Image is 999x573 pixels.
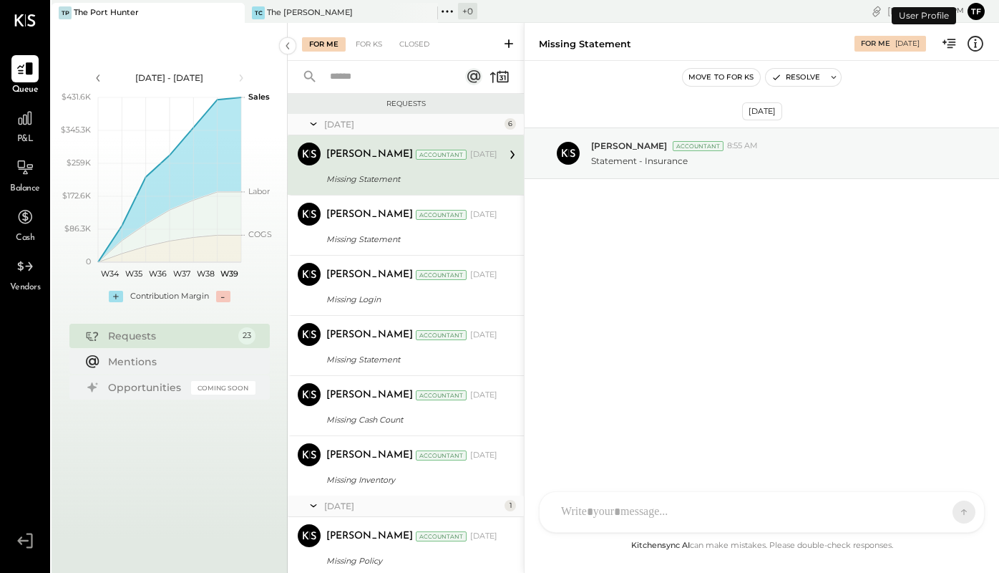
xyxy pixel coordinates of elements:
[267,7,353,19] div: The [PERSON_NAME]
[109,72,230,84] div: [DATE] - [DATE]
[326,388,413,403] div: [PERSON_NAME]
[248,92,270,102] text: Sales
[683,69,760,86] button: Move to for ks
[10,281,41,294] span: Vendors
[458,3,477,19] div: + 0
[62,92,91,102] text: $431.6K
[295,99,517,109] div: Requests
[191,381,255,395] div: Coming Soon
[416,270,467,280] div: Accountant
[416,531,467,541] div: Accountant
[887,4,964,18] div: [DATE]
[470,531,497,542] div: [DATE]
[12,84,39,97] span: Queue
[67,158,91,168] text: $259K
[108,380,184,395] div: Opportunities
[148,269,166,279] text: W36
[766,69,826,86] button: Resolve
[591,155,688,167] p: Statement - Insurance
[324,118,501,130] div: [DATE]
[892,7,956,24] div: User Profile
[74,7,139,19] div: The Port Hunter
[326,268,413,282] div: [PERSON_NAME]
[62,191,91,201] text: $172.6K
[1,154,49,196] a: Balance
[326,328,413,342] div: [PERSON_NAME]
[216,291,230,302] div: -
[416,210,467,220] div: Accountant
[16,232,34,245] span: Cash
[470,390,497,401] div: [DATE]
[326,352,493,367] div: Missing Statement
[172,269,190,279] text: W37
[470,329,497,341] div: [DATE]
[326,554,493,568] div: Missing Policy
[220,269,238,279] text: W39
[125,269,142,279] text: W35
[326,232,493,246] div: Missing Statement
[238,327,255,345] div: 23
[130,291,209,302] div: Contribution Margin
[416,330,467,340] div: Accountant
[61,125,91,135] text: $345.3K
[101,269,120,279] text: W34
[109,291,123,302] div: +
[108,355,248,369] div: Mentions
[64,223,91,233] text: $86.3K
[349,37,389,52] div: For KS
[727,140,758,152] span: 8:55 AM
[505,500,516,511] div: 1
[861,39,890,49] div: For Me
[470,269,497,281] div: [DATE]
[86,256,91,266] text: 0
[470,450,497,461] div: [DATE]
[248,186,270,196] text: Labor
[1,253,49,294] a: Vendors
[108,329,231,343] div: Requests
[1,55,49,97] a: Queue
[952,6,964,16] span: pm
[1,203,49,245] a: Cash
[59,6,72,19] div: TP
[539,37,631,51] div: Missing Statement
[921,4,950,18] span: 9 : 57
[326,148,413,162] div: [PERSON_NAME]
[392,37,437,52] div: Closed
[302,37,346,52] div: For Me
[10,183,40,196] span: Balance
[252,6,265,19] div: TC
[324,500,501,512] div: [DATE]
[326,208,413,222] div: [PERSON_NAME]
[505,118,516,130] div: 6
[196,269,214,279] text: W38
[416,150,467,160] div: Accountant
[470,209,497,221] div: [DATE]
[742,102,782,120] div: [DATE]
[968,3,985,20] button: tf
[591,140,667,152] span: [PERSON_NAME]
[326,473,493,487] div: Missing Inventory
[326,529,413,544] div: [PERSON_NAME]
[1,105,49,146] a: P&L
[326,413,493,427] div: Missing Cash Count
[326,172,493,186] div: Missing Statement
[416,390,467,400] div: Accountant
[17,133,34,146] span: P&L
[470,149,497,160] div: [DATE]
[895,39,920,49] div: [DATE]
[326,292,493,307] div: Missing Login
[248,229,272,239] text: COGS
[416,451,467,461] div: Accountant
[673,141,723,151] div: Accountant
[326,448,413,463] div: [PERSON_NAME]
[869,4,884,19] div: copy link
